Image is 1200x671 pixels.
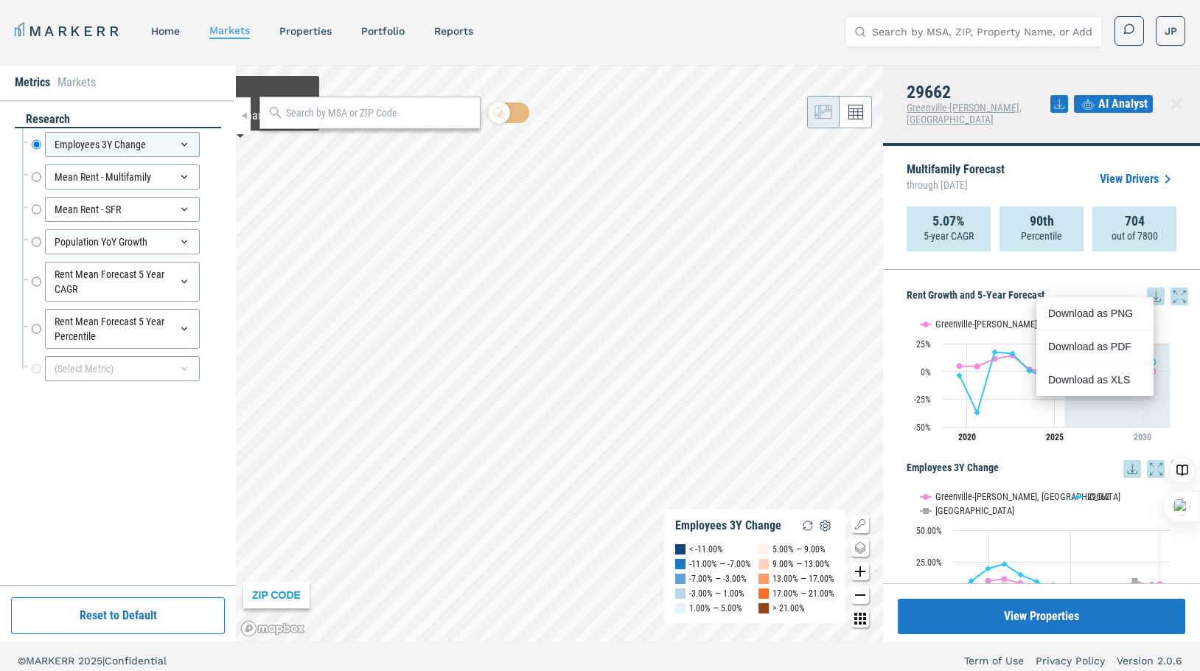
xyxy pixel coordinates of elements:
[964,653,1024,668] a: Term of Use
[689,542,723,557] div: < -11.00%
[1010,350,1016,356] path: Friday, 29 Jul, 20:00, 16.03. 29662.
[45,262,200,302] div: Rent Mean Forecast 5 Year CAGR
[921,505,952,516] button: Show USA
[45,229,200,254] div: Population YoY Growth
[907,102,1022,125] span: Greenville-[PERSON_NAME], [GEOGRAPHIC_DATA]
[992,349,998,355] path: Thursday, 29 Jul, 20:00, 17.37. 29662.
[240,620,305,637] a: Mapbox logo
[170,82,310,95] div: 29671
[907,83,1050,102] h4: 29662
[935,505,1014,516] text: [GEOGRAPHIC_DATA]
[872,17,1093,46] input: Search by MSA, ZIP, Property Name, or Address
[286,105,472,121] input: Search by MSA or ZIP Code
[675,518,781,533] div: Employees 3Y Change
[772,571,834,586] div: 13.00% — 17.00%
[907,164,1005,195] p: Multifamily Forecast
[986,583,991,588] path: Sunday, 14 Dec, 19:00, 6.09. USA.
[916,557,942,568] text: 25.00%
[907,478,1177,662] svg: Interactive chart
[907,305,1177,453] svg: Interactive chart
[1112,229,1158,243] p: out of 7800
[105,655,167,667] span: Confidential
[15,74,50,91] li: Metrics
[1134,432,1151,442] tspan: 2030
[851,539,869,557] button: Change style map button
[914,423,931,433] text: -50%
[1150,368,1156,374] path: Monday, 29 Jul, 20:00, 0.01. Greenville-Anderson-Mauldin, SC.
[26,655,78,667] span: MARKERR
[932,214,965,229] strong: 5.07%
[11,597,225,634] button: Reset to Default
[907,305,1188,453] div: Rent Growth and 5-Year Forecast. Highcharts interactive chart.
[969,578,974,584] path: Saturday, 14 Dec, 19:00, 9.91. 29662.
[170,82,310,125] div: Map Tooltip Content
[907,460,1188,478] h5: Employees 3Y Change
[907,478,1188,662] div: Employees 3Y Change. Highcharts interactive chart.
[986,566,991,571] path: Sunday, 14 Dec, 19:00, 19.64. 29662.
[957,363,963,369] path: Monday, 29 Jul, 20:00, 4.82. Greenville-Anderson-Mauldin, SC.
[799,517,817,535] img: Reload Legend
[1132,578,1138,584] path: Thursday, 14 Dec, 19:00, 9.94. USA.
[1036,297,1154,330] div: Download as PNG
[243,582,310,608] div: ZIP CODE
[921,367,931,378] text: 0%
[1027,368,1033,374] path: Saturday, 29 Jul, 20:00, 0.52. 29662.
[1048,306,1133,321] div: Download as PNG
[209,24,250,36] a: markets
[851,610,869,627] button: Other options map button
[1048,372,1133,387] div: Download as XLS
[361,25,405,37] a: Portfolio
[15,111,221,128] div: research
[851,563,869,580] button: Zoom in map button
[151,25,180,37] a: home
[851,515,869,533] button: Show/Hide Legend Map Button
[924,229,974,243] p: 5-year CAGR
[45,197,200,222] div: Mean Rent - SFR
[974,364,980,369] path: Wednesday, 29 Jul, 20:00, 4.5. Greenville-Anderson-Mauldin, SC.
[689,571,747,586] div: -7.00% — -3.00%
[772,601,805,616] div: > 21.00%
[1072,491,1111,502] button: Show 29662
[1125,214,1145,229] strong: 704
[851,586,869,604] button: Zoom out map button
[1100,170,1176,188] a: View Drivers
[45,356,200,381] div: (Select Metric)
[1074,95,1153,113] button: AI Analyst
[45,132,200,157] div: Employees 3Y Change
[1036,653,1105,668] a: Privacy Policy
[1150,359,1156,365] path: Monday, 29 Jul, 20:00, 8.47. 29662.
[914,394,931,405] text: -25%
[1036,364,1154,396] div: Download as XLS
[921,491,1057,502] button: Show Greenville-Anderson-Mauldin, SC
[45,164,200,190] div: Mean Rent - Multifamily
[1048,339,1133,354] div: Download as PDF
[974,409,980,415] path: Wednesday, 29 Jul, 20:00, -37.19. 29662.
[279,25,332,37] a: properties
[1018,571,1024,577] path: Wednesday, 14 Dec, 19:00, 14.77. 29662.
[1036,330,1154,364] div: Download as PDF
[18,655,26,667] span: ©
[689,601,742,616] div: 1.00% — 5.00%
[898,599,1185,634] button: View Properties
[1165,24,1177,38] span: JP
[1098,95,1148,113] span: AI Analyst
[1021,229,1062,243] p: Percentile
[1030,214,1054,229] strong: 90th
[817,517,834,535] img: Settings
[772,586,834,601] div: 17.00% — 21.00%
[434,25,473,37] a: reports
[921,319,1057,330] button: Show Greenville-Anderson-Mauldin, SC
[45,309,200,349] div: Rent Mean Forecast 5 Year Percentile
[907,288,1188,305] h5: Rent Growth and 5-Year Forecast
[957,372,963,378] path: Monday, 29 Jul, 20:00, -3.63. 29662.
[772,557,830,571] div: 9.00% — 13.00%
[772,542,826,557] div: 5.00% — 9.00%
[57,74,96,91] li: Markets
[916,339,931,350] text: 25%
[1002,561,1008,567] path: Monday, 14 Dec, 19:00, 23.27. 29662.
[1117,653,1182,668] a: Version 2.0.6
[689,586,744,601] div: -3.00% — 1.00%
[1034,579,1040,585] path: Thursday, 14 Dec, 19:00, 9.36. 29662.
[689,557,751,571] div: -11.00% — -7.00%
